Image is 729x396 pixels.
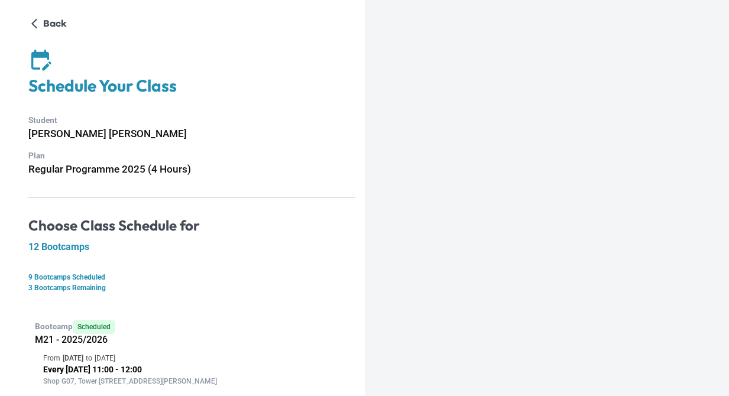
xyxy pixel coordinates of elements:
[28,114,355,126] p: Student
[28,217,355,235] h4: Choose Class Schedule for
[28,150,355,162] p: Plan
[35,320,355,334] p: Bootcamp
[43,17,67,31] p: Back
[28,14,72,33] button: Back
[28,76,355,96] h4: Schedule Your Class
[63,353,83,363] p: [DATE]
[86,353,92,363] p: to
[43,353,60,363] p: From
[43,376,347,387] p: Shop G07, Tower [STREET_ADDRESS][PERSON_NAME]
[43,363,347,376] p: Every [DATE] 11:00 - 12:00
[28,126,355,142] h6: [PERSON_NAME] [PERSON_NAME]
[95,353,115,363] p: [DATE]
[35,334,355,346] h5: M21 - 2025/2026
[73,320,115,334] span: Scheduled
[28,272,355,283] p: 9 Bootcamps Scheduled
[28,283,355,293] p: 3 Bootcamps Remaining
[28,241,355,253] h5: 12 Bootcamps
[28,161,355,177] h6: Regular Programme 2025 (4 Hours)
